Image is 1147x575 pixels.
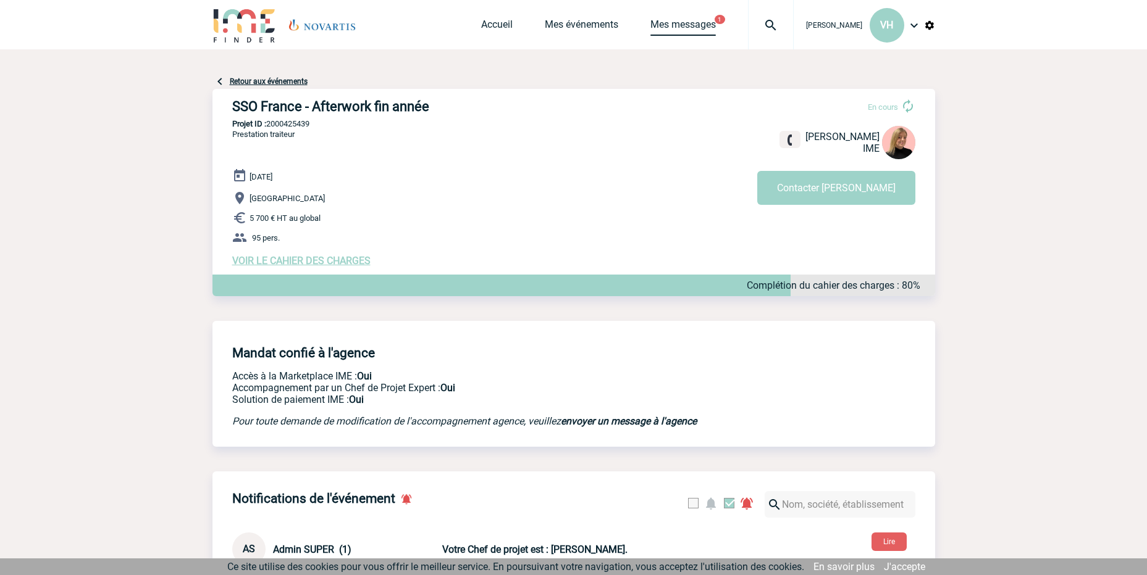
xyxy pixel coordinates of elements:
a: VOIR LE CAHIER DES CHARGES [232,255,371,267]
img: IME-Finder [212,7,277,43]
span: AS [243,543,255,555]
span: En cours [868,102,898,112]
span: Admin SUPER (1) [273,544,351,555]
h4: Mandat confié à l'agence [232,345,375,360]
b: Votre Chef de projet est : [PERSON_NAME]. [442,544,628,555]
p: Prestation payante [232,382,745,394]
h3: SSO France - Afterwork fin année [232,99,603,114]
button: 1 [715,15,725,24]
span: VH [880,19,893,31]
span: [PERSON_NAME] [805,131,880,143]
b: Projet ID : [232,119,266,128]
p: Conformité aux process achat client, Prise en charge de la facturation, Mutualisation de plusieur... [232,394,745,405]
span: Ce site utilise des cookies pour vous offrir le meilleur service. En poursuivant votre navigation... [227,561,804,573]
span: [GEOGRAPHIC_DATA] [250,194,325,203]
span: 5 700 € HT au global [250,213,321,223]
a: Mes événements [545,19,618,36]
button: Contacter [PERSON_NAME] [757,171,915,205]
span: IME [863,143,880,154]
a: Mes messages [650,19,716,36]
a: AS Admin SUPER (1) Votre Chef de projet est : [PERSON_NAME]. [232,543,733,555]
p: 2000425439 [212,119,935,128]
a: Retour aux événements [230,77,308,86]
span: 95 pers. [252,233,280,242]
a: J'accepte [884,561,925,573]
button: Lire [872,532,907,551]
div: Conversation privée : Client - Agence [232,532,440,566]
img: 131233-0.png [882,126,915,159]
a: Accueil [481,19,513,36]
a: En savoir plus [813,561,875,573]
img: fixe.png [784,134,796,146]
b: Oui [349,394,364,405]
a: envoyer un message à l'agence [561,415,697,427]
b: Oui [440,382,455,394]
em: Pour toute demande de modification de l'accompagnement agence, veuillez [232,415,697,427]
b: Oui [357,370,372,382]
h4: Notifications de l'événement [232,491,395,506]
span: Prestation traiteur [232,130,295,139]
p: Accès à la Marketplace IME : [232,370,745,382]
a: Lire [862,535,917,547]
span: [DATE] [250,172,272,181]
span: [PERSON_NAME] [806,21,862,30]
